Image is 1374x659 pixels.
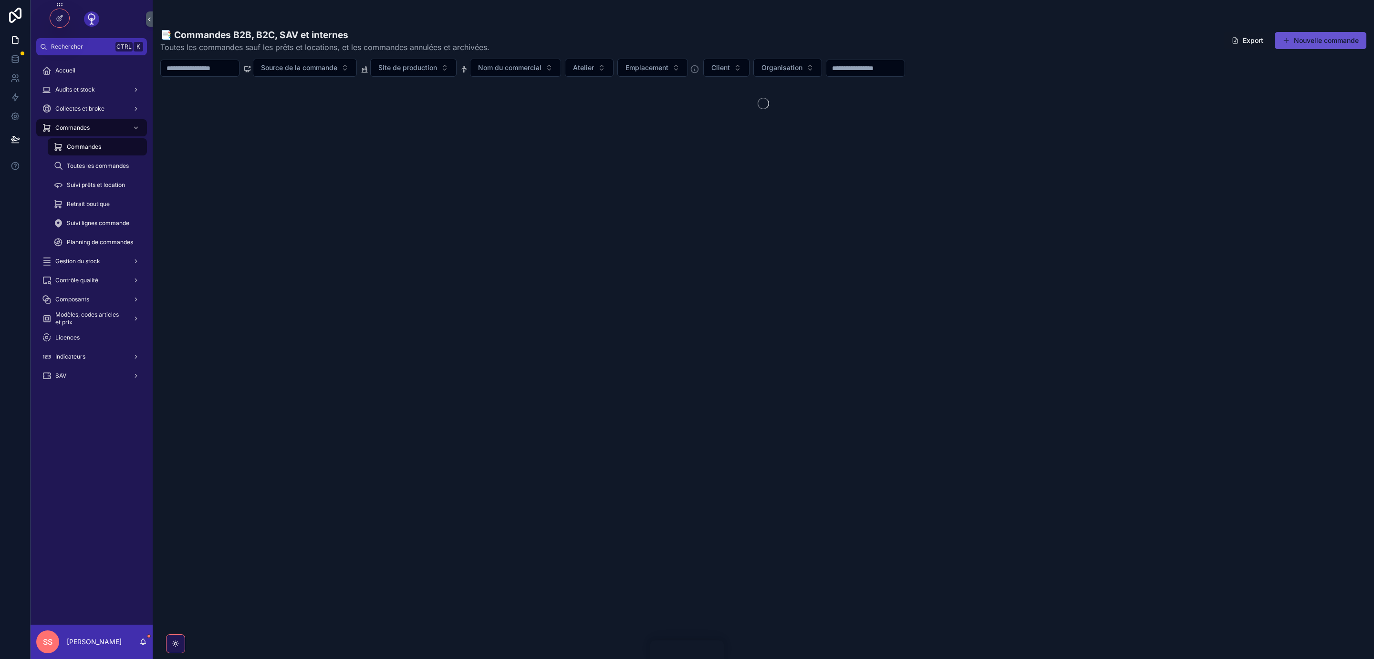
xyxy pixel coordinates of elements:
[478,63,541,72] span: Nom du commercial
[55,296,89,303] span: Composants
[261,63,337,72] span: Source de la commande
[36,348,147,365] a: Indicateurs
[36,272,147,289] a: Contrôle qualité
[67,637,122,647] p: [PERSON_NAME]
[48,176,147,194] a: Suivi prêts et location
[55,105,104,113] span: Collectes et broke
[67,143,101,151] span: Commandes
[67,162,129,170] span: Toutes les commandes
[36,62,147,79] a: Accueil
[55,257,100,265] span: Gestion du stock
[67,181,125,189] span: Suivi prêts et location
[378,63,437,72] span: Site de production
[48,215,147,232] a: Suivi lignes commande
[48,234,147,251] a: Planning de commandes
[55,372,66,380] span: SAV
[565,59,614,77] button: Select Button
[36,100,147,117] a: Collectes et broke
[55,311,125,326] span: Modèles, codes articles et prix
[84,11,99,27] img: App logo
[160,41,489,53] span: Toutes les commandes sauf les prêts et locations, et les commandes annulées et archivées.
[48,138,147,155] a: Commandes
[761,63,802,72] span: Organisation
[36,119,147,136] a: Commandes
[160,29,489,41] h1: 📑 Commandes B2B, B2C, SAV et internes
[253,59,357,77] button: Select Button
[55,334,80,341] span: Licences
[67,219,129,227] span: Suivi lignes commande
[36,253,147,270] a: Gestion du stock
[625,63,668,72] span: Emplacement
[51,43,112,51] span: Rechercher
[55,86,95,93] span: Audits et stock
[1224,32,1271,49] button: Export
[31,55,153,397] div: scrollable content
[711,63,730,72] span: Client
[36,291,147,308] a: Composants
[115,42,133,51] span: Ctrl
[67,238,133,246] span: Planning de commandes
[370,59,457,77] button: Select Button
[470,59,561,77] button: Select Button
[67,200,110,208] span: Retrait boutique
[36,329,147,346] a: Licences
[55,277,98,284] span: Contrôle qualité
[703,59,749,77] button: Select Button
[36,367,147,384] a: SAV
[43,636,52,648] span: SS
[753,59,822,77] button: Select Button
[36,81,147,98] a: Audits et stock
[36,310,147,327] a: Modèles, codes articles et prix
[55,124,90,132] span: Commandes
[1275,32,1366,49] button: Nouvelle commande
[135,43,142,51] span: K
[55,353,85,360] span: Indicateurs
[55,67,75,74] span: Accueil
[48,157,147,175] a: Toutes les commandes
[573,63,594,72] span: Atelier
[48,196,147,213] a: Retrait boutique
[617,59,688,77] button: Select Button
[36,38,147,55] button: RechercherCtrlK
